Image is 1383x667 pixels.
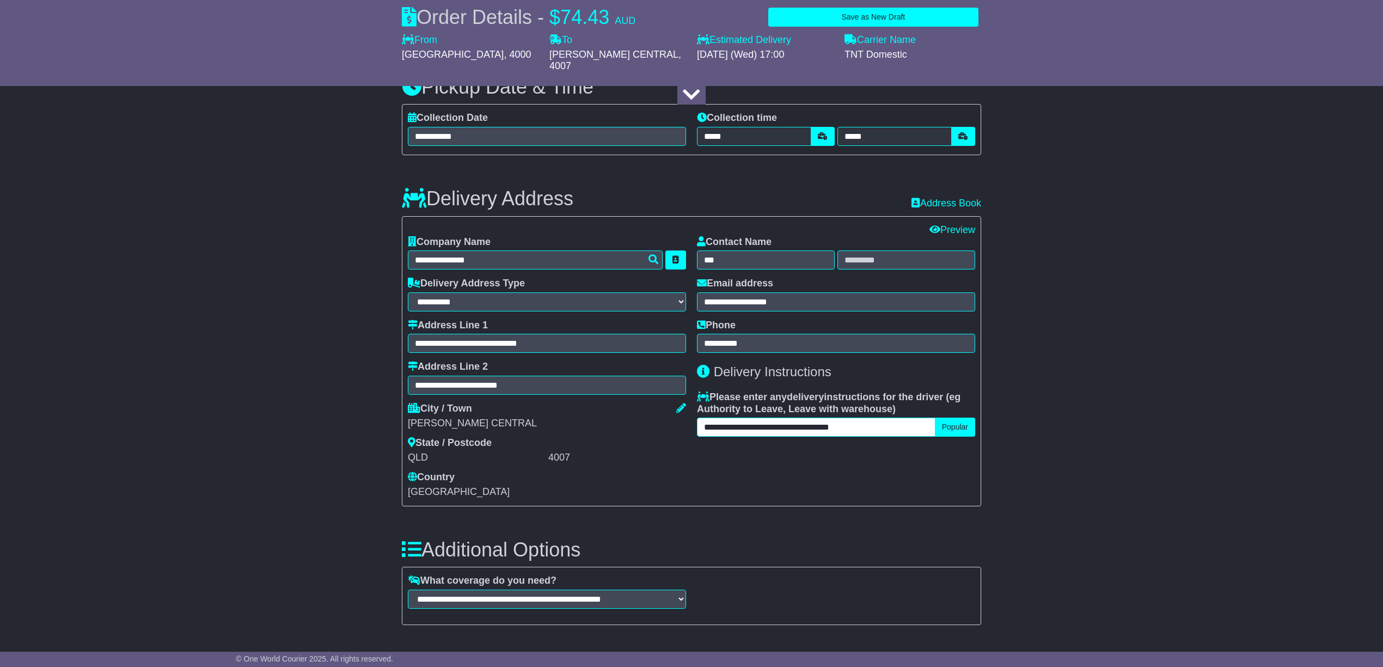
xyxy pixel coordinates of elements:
[697,112,777,124] label: Collection time
[845,34,916,46] label: Carrier Name
[402,49,504,60] span: [GEOGRAPHIC_DATA]
[408,361,488,373] label: Address Line 2
[549,6,560,28] span: $
[402,34,437,46] label: From
[408,320,488,332] label: Address Line 1
[408,486,510,497] span: [GEOGRAPHIC_DATA]
[768,8,978,27] button: Save as New Draft
[408,403,472,415] label: City / Town
[408,437,492,449] label: State / Postcode
[911,198,981,209] a: Address Book
[408,278,525,290] label: Delivery Address Type
[845,49,981,61] div: TNT Domestic
[402,76,981,98] h3: Pickup Date & Time
[236,654,393,663] span: © One World Courier 2025. All rights reserved.
[402,188,573,210] h3: Delivery Address
[549,34,572,46] label: To
[697,391,975,415] label: Please enter any instructions for the driver ( )
[408,112,488,124] label: Collection Date
[548,452,686,464] div: 4007
[697,278,773,290] label: Email address
[408,452,546,464] div: QLD
[560,6,609,28] span: 74.43
[408,418,686,430] div: [PERSON_NAME] CENTRAL
[697,49,834,61] div: [DATE] (Wed) 17:00
[549,49,681,72] span: , 4007
[929,224,975,235] a: Preview
[402,5,635,29] div: Order Details -
[504,49,531,60] span: , 4000
[697,391,960,414] span: eg Authority to Leave, Leave with warehouse
[697,34,834,46] label: Estimated Delivery
[408,236,491,248] label: Company Name
[549,49,678,60] span: [PERSON_NAME] CENTRAL
[697,236,772,248] label: Contact Name
[787,391,824,402] span: delivery
[615,15,635,26] span: AUD
[408,472,455,484] label: Country
[697,320,736,332] label: Phone
[935,418,975,437] button: Popular
[408,575,556,587] label: What coverage do you need?
[714,364,831,379] span: Delivery Instructions
[402,539,981,561] h3: Additional Options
